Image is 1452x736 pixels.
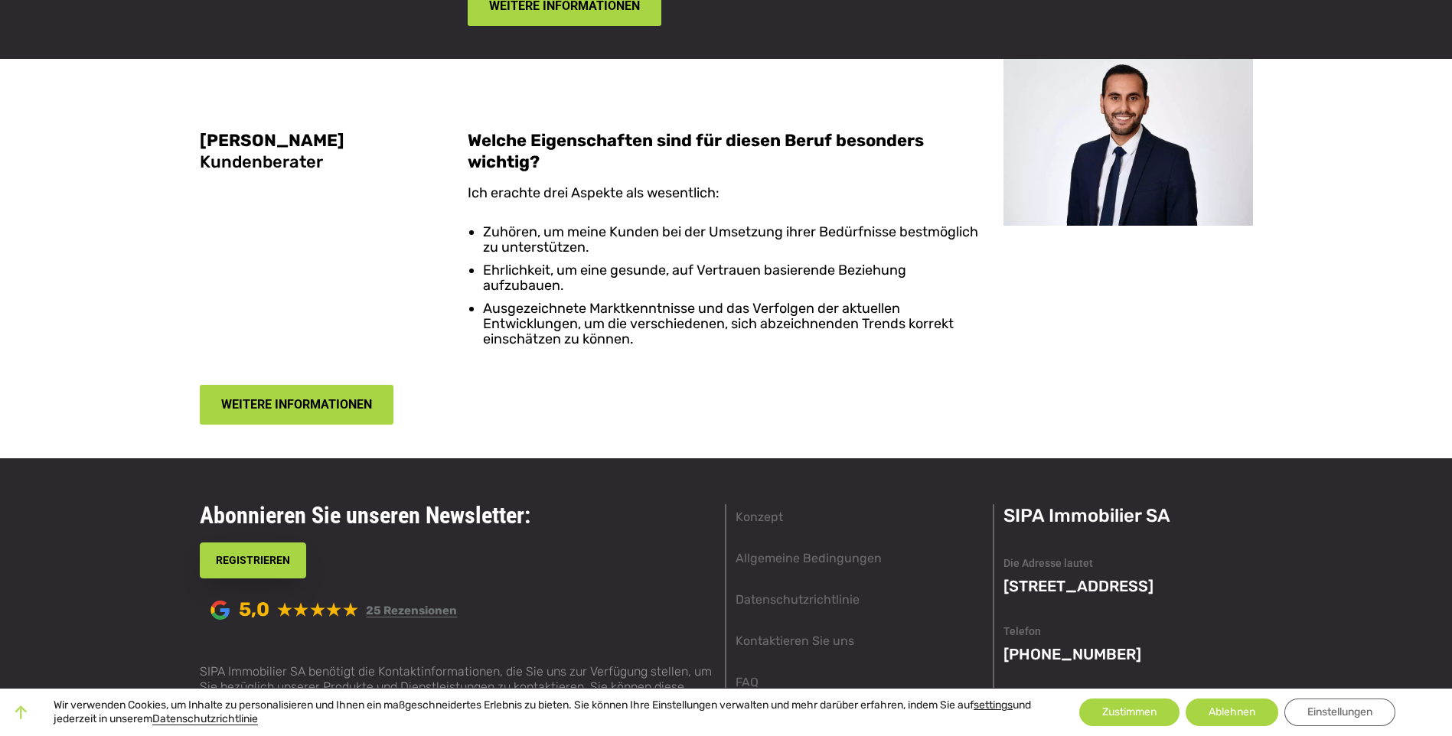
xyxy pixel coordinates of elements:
button: Einstellungen [1284,699,1395,726]
h3: SIPA Immobilier SA [1003,504,1253,527]
li: Ehrlichkeit, um eine gesunde, auf Vertrauen basierende Beziehung aufzubauen. [483,262,985,293]
span: Die Adresse lautet [1003,557,1093,569]
li: Zuhören, um meine Kunden bei der Umsetzung ihrer Bedürfnisse bestmöglich zu unterstützen. [483,224,985,255]
a: Datenschutzrichtlinie [736,591,860,609]
h3: Abonnieren Sie unseren Newsletter: [200,504,716,527]
p: Ich erachte drei Aspekte als wesentlich: [468,184,985,201]
a: FAQ [736,673,759,692]
p: [STREET_ADDRESS] [1003,577,1253,595]
a: Allgemeine Bedingungen [736,549,882,568]
a: Datenschutzrichtlinie [152,712,258,725]
a: [PHONE_NUMBER] [1003,645,1141,663]
p: SIPA Immobilier SA benötigt die Kontaktinformationen, die Sie uns zur Verfügung stellen, um Sie b... [200,664,716,710]
a: Kontaktieren Sie uns [736,632,854,650]
span: Telefon [1003,625,1041,637]
button: Zustimmen [1079,699,1180,726]
strong: Welche Eigenschaften sind für diesen Beruf besonders wichtig? [468,130,924,172]
a: Konzept [736,508,783,526]
button: WEITERE INFORMATIONEN [200,385,394,425]
button: Ablehnen [1186,699,1278,726]
h5: Kundenberater [200,130,449,173]
button: REGISTRIEREN [200,542,306,578]
span: Powered by Google [210,601,230,620]
strong: [PERSON_NAME] [200,130,344,151]
li: Ausgezeichnete Marktkenntnisse und das Verfolgen der aktuellen Entwicklungen, um die verschiedene... [483,301,985,347]
a: 25 Rezensionen [366,604,457,617]
p: Wir verwenden Cookies, um Inhalte zu personalisieren und Ihnen ein maßgeschneidertes Erlebnis zu ... [54,699,1033,726]
button: settings [974,699,1013,712]
span: 5,0 [239,598,269,620]
img: Karim Doutchih [1003,59,1253,226]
